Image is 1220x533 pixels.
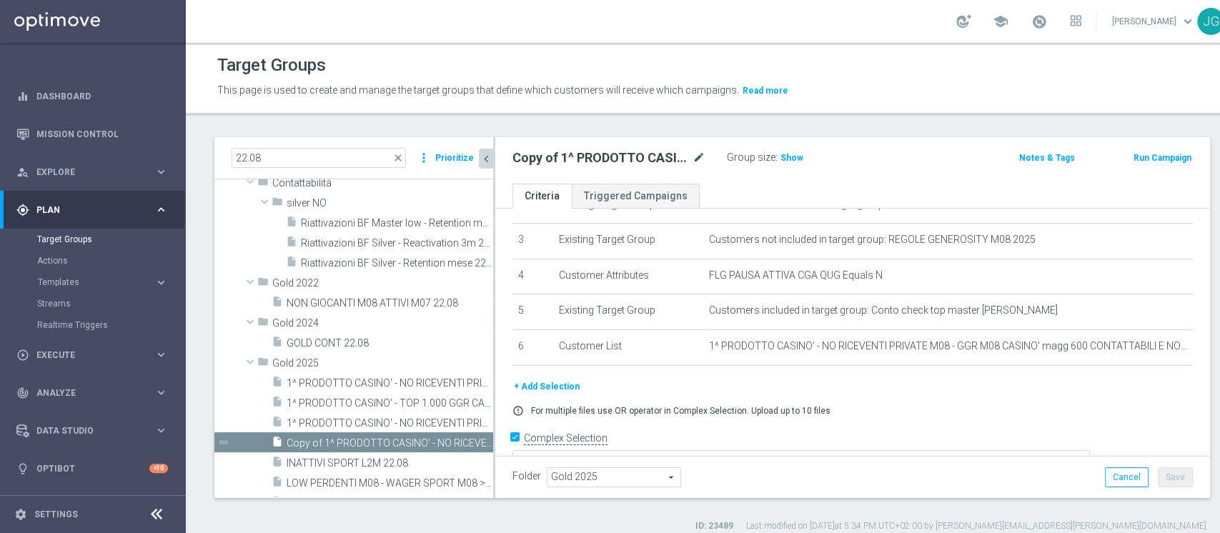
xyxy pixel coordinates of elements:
[512,379,581,394] button: + Add Selection
[1017,150,1076,166] button: Notes & Tags
[512,149,690,166] h2: Copy of 1^ PRODOTTO CASINO' - NO RICEVENTI PRIVATE M08 - GGR M08 CASINO' > 600 CONTATTABILI E NON...
[286,216,297,232] i: insert_drive_file
[16,463,169,474] button: lightbulb Optibot +10
[531,405,830,417] p: For multiple files use OR operator in Complex Selection. Upload up to 10 files
[16,91,169,102] div: equalizer Dashboard
[287,397,493,409] span: 1^ PRODOTTO CASINO&#x27; - TOP 1.000 GGR CASINO&#x27; M08 22.08
[154,348,168,362] i: keyboard_arrow_right
[746,520,1206,532] label: Last modified on [DATE] at 5:34 PM UTC+02:00 by [PERSON_NAME][EMAIL_ADDRESS][PERSON_NAME][DOMAIN_...
[16,349,154,362] div: Execute
[553,294,703,330] td: Existing Target Group
[272,416,283,432] i: insert_drive_file
[36,351,154,359] span: Execute
[272,317,493,329] span: Gold 2024
[287,437,493,449] span: Copy of 1^ PRODOTTO CASINO' - NO RICEVENTI PRIVATE M08 - GGR M08 CASINO' &gt; 600 CONTATTABILI E ...
[512,259,553,294] td: 4
[36,427,154,435] span: Data Studio
[512,184,572,209] a: Criteria
[272,177,493,189] span: Contattabilit&#xE0;
[34,510,78,519] a: Settings
[37,293,184,314] div: Streams
[154,203,168,216] i: keyboard_arrow_right
[257,356,269,372] i: folder
[154,424,168,437] i: keyboard_arrow_right
[1158,467,1193,487] button: Save
[287,497,493,509] span: MASTER M08 CHE ALL&#x27;21.08 CHE HANNO TRA 2.50 E 3200 SP EFF- CON PROIEZIONE MINORE 3.300 - CON...
[709,269,883,282] span: FLG PAUSA ATTIVA CGA QUG Equals N
[16,90,29,103] i: equalizer
[16,77,168,115] div: Dashboard
[16,387,169,399] button: track_changes Analyze keyboard_arrow_right
[232,148,406,168] input: Quick find group or folder
[37,255,149,266] a: Actions
[1105,467,1149,487] button: Cancel
[36,389,154,397] span: Analyze
[695,520,733,532] label: ID: 23489
[287,337,493,349] span: GOLD CONT 22.08
[36,449,149,487] a: Optibot
[572,184,700,209] a: Triggered Campaigns
[37,229,184,250] div: Target Groups
[272,476,283,492] i: insert_drive_file
[16,462,29,475] i: lightbulb
[154,276,168,289] i: keyboard_arrow_right
[524,432,607,445] label: Complex Selection
[16,204,29,216] i: gps_fixed
[512,224,553,259] td: 3
[272,196,283,212] i: folder
[37,250,184,272] div: Actions
[16,349,29,362] i: play_circle_outline
[993,14,1008,29] span: school
[257,176,269,192] i: folder
[693,149,705,166] i: mode_edit
[16,166,154,179] div: Explore
[16,387,29,399] i: track_changes
[727,151,775,164] label: Group size
[286,236,297,252] i: insert_drive_file
[272,296,283,312] i: insert_drive_file
[709,304,1058,317] span: Customers included in target group: Conto check top master [PERSON_NAME]
[272,456,283,472] i: insert_drive_file
[512,294,553,330] td: 5
[154,165,168,179] i: keyboard_arrow_right
[480,152,493,166] i: chevron_left
[512,405,524,417] i: error_outline
[479,149,493,169] button: chevron_left
[257,276,269,292] i: folder
[272,436,283,452] i: insert_drive_file
[272,336,283,352] i: insert_drive_file
[257,316,269,332] i: folder
[512,470,541,482] label: Folder
[38,278,140,287] span: Templates
[16,166,169,178] button: person_search Explore keyboard_arrow_right
[301,217,493,229] span: Riattivazioni BF Master low - Retention mese 22.08
[16,387,154,399] div: Analyze
[741,83,790,99] button: Read more
[433,149,476,168] button: Prioritize
[392,152,404,164] span: close
[16,129,169,140] button: Mission Control
[36,77,168,115] a: Dashboard
[38,278,154,287] div: Templates
[217,55,326,76] h1: Target Groups
[37,277,169,288] button: Templates keyboard_arrow_right
[149,464,168,473] div: +10
[36,115,168,153] a: Mission Control
[287,457,493,469] span: INATTIVI SPORT L2M 22.08
[287,197,493,209] span: silver NO
[16,349,169,361] button: play_circle_outline Execute keyboard_arrow_right
[16,115,168,153] div: Mission Control
[272,357,493,369] span: Gold 2025
[14,508,27,521] i: settings
[37,272,184,293] div: Templates
[775,151,778,164] label: :
[16,204,169,216] div: gps_fixed Plan keyboard_arrow_right
[217,84,739,96] span: This page is used to create and manage the target groups that define which customers will receive...
[287,377,493,389] span: 1^ PRODOTTO CASINO&#x27; - NO RICEVENTI PRIVATE M08 - GGR M08 CASINO&#x27; 100 22.08
[417,148,431,168] i: more_vert
[287,297,493,309] span: NON GIOCANTI M08 ATTIVI M07 22.08
[16,449,168,487] div: Optibot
